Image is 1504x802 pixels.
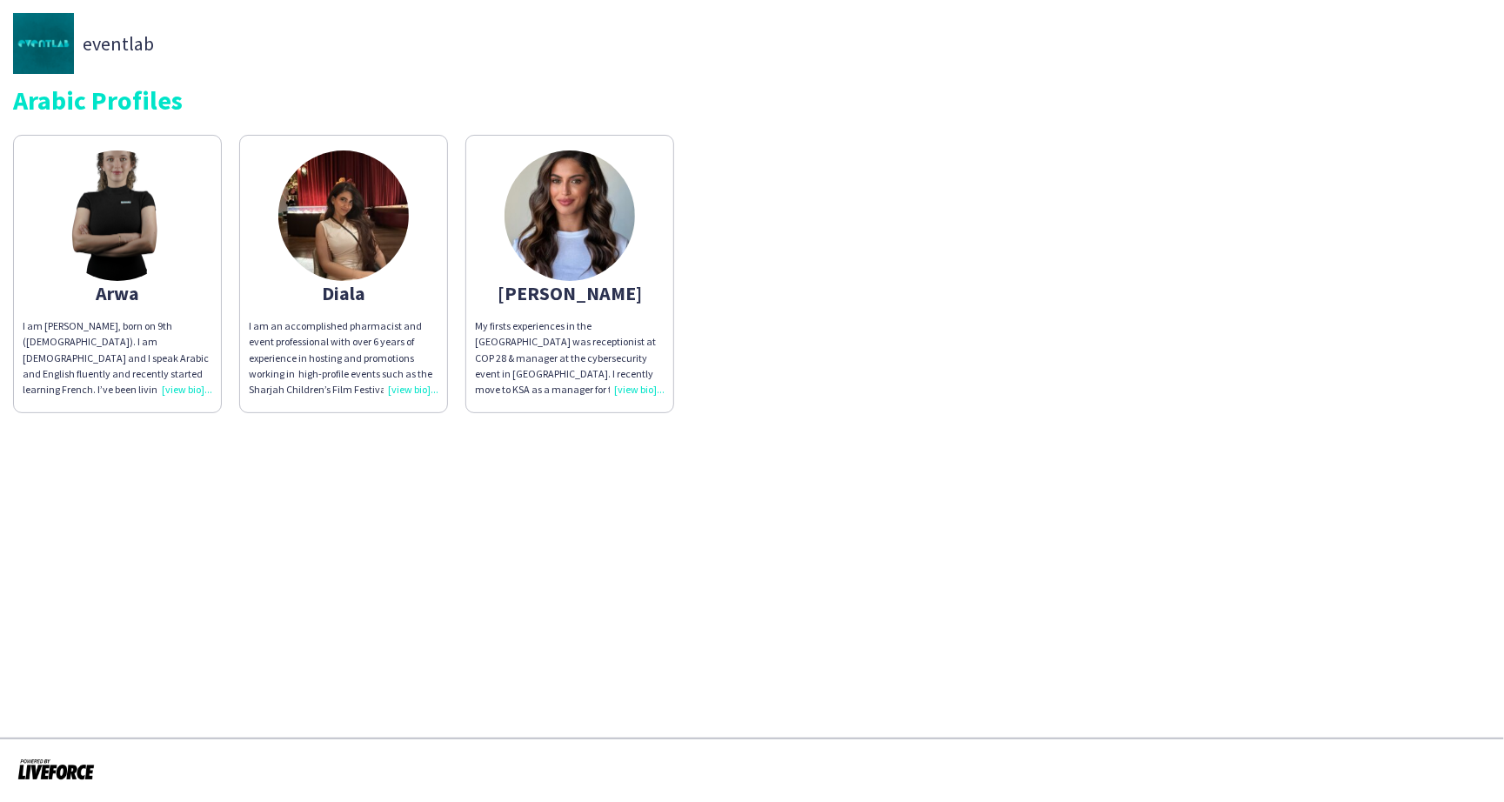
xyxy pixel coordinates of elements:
img: thumb-2cbd1aa0-222b-491a-b57e-0efed587573d.png [52,150,183,281]
div: Arabic Profiles [13,87,1491,113]
div: Arwa [23,285,212,301]
img: thumb-67ddc7e5ec702.jpeg [505,150,635,281]
img: thumb-58f1ab28-4b2e-4929-895e-488380c05169.jpg [13,13,74,74]
div: I am [PERSON_NAME], born on 9th ([DEMOGRAPHIC_DATA]). I am [DEMOGRAPHIC_DATA] and I speak Arabic ... [23,318,212,398]
div: [PERSON_NAME] [475,285,665,301]
span: eventlab [83,36,154,51]
div: My firsts experiences in the [GEOGRAPHIC_DATA] was receptionist at COP 28 & manager at the cybers... [475,318,665,398]
div: I am an accomplished pharmacist and event professional with over 6 years of experience in hosting... [249,318,438,398]
div: Diala [249,285,438,301]
img: thumb-6835419268c50.jpeg [278,150,409,281]
img: Powered by Liveforce [17,757,95,781]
